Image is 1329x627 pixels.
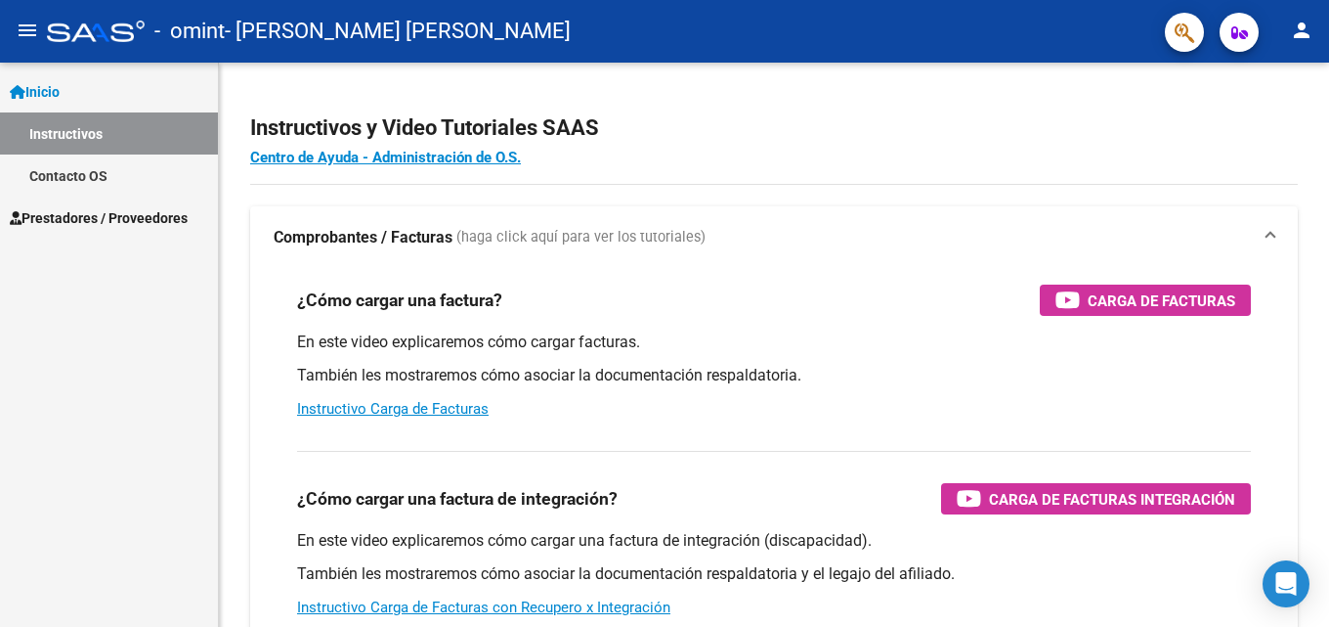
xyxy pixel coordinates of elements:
[274,227,452,248] strong: Comprobantes / Facturas
[297,485,618,513] h3: ¿Cómo cargar una factura de integración?
[297,599,670,616] a: Instructivo Carga de Facturas con Recupero x Integración
[250,206,1298,269] mat-expansion-panel-header: Comprobantes / Facturas (haga click aquí para ver los tutoriales)
[297,530,1251,552] p: En este video explicaremos cómo cargar una factura de integración (discapacidad).
[989,487,1235,512] span: Carga de Facturas Integración
[154,10,225,53] span: - omint
[297,332,1251,353] p: En este video explicaremos cómo cargar facturas.
[297,287,502,314] h3: ¿Cómo cargar una factura?
[250,110,1298,147] h2: Instructivos y Video Tutoriales SAAS
[1290,19,1313,42] mat-icon: person
[1263,560,1309,607] div: Open Intercom Messenger
[1040,285,1251,316] button: Carga de Facturas
[941,483,1251,515] button: Carga de Facturas Integración
[10,207,188,229] span: Prestadores / Proveedores
[16,19,39,42] mat-icon: menu
[10,81,60,103] span: Inicio
[297,400,489,418] a: Instructivo Carga de Facturas
[1088,289,1235,313] span: Carga de Facturas
[456,227,706,248] span: (haga click aquí para ver los tutoriales)
[297,563,1251,585] p: También les mostraremos cómo asociar la documentación respaldatoria y el legajo del afiliado.
[297,365,1251,386] p: También les mostraremos cómo asociar la documentación respaldatoria.
[225,10,571,53] span: - [PERSON_NAME] [PERSON_NAME]
[250,149,521,166] a: Centro de Ayuda - Administración de O.S.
